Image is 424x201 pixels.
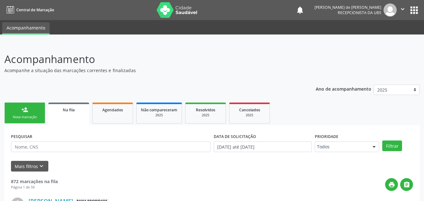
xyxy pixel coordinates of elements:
div: 2025 [141,113,177,118]
span: Cancelados [239,107,260,113]
div: 2025 [234,113,265,118]
div: Nova marcação [9,115,40,119]
i:  [403,181,410,188]
p: Ano de acompanhamento [316,85,371,93]
span: Não compareceram [141,107,177,113]
button:  [400,178,413,191]
a: Central de Marcação [4,5,54,15]
div: person_add [21,106,28,113]
span: Recepcionista da UBS [338,10,381,15]
i: print [388,181,395,188]
button: notifications [296,6,304,14]
span: Resolvidos [196,107,215,113]
button:  [397,3,409,17]
p: Acompanhe a situação das marcações correntes e finalizadas [4,67,295,74]
span: Todos [317,144,366,150]
span: Na fila [63,107,75,113]
img: img [384,3,397,17]
label: Prioridade [315,132,338,141]
span: Central de Marcação [16,7,54,13]
button: apps [409,5,420,16]
label: DATA DE SOLICITAÇÃO [214,132,256,141]
span: Agendados [102,107,123,113]
div: [PERSON_NAME] de [PERSON_NAME] [314,5,381,10]
p: Acompanhamento [4,51,295,67]
button: Filtrar [382,140,402,151]
label: PESQUISAR [11,132,32,141]
div: Página 1 de 59 [11,185,58,190]
strong: 872 marcações na fila [11,178,58,184]
input: Nome, CNS [11,141,211,152]
button: print [385,178,398,191]
input: Selecione um intervalo [214,141,312,152]
button: Mais filtroskeyboard_arrow_down [11,161,48,172]
a: Acompanhamento [2,22,50,34]
i: keyboard_arrow_down [38,163,45,170]
i:  [399,6,406,13]
div: 2025 [190,113,221,118]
